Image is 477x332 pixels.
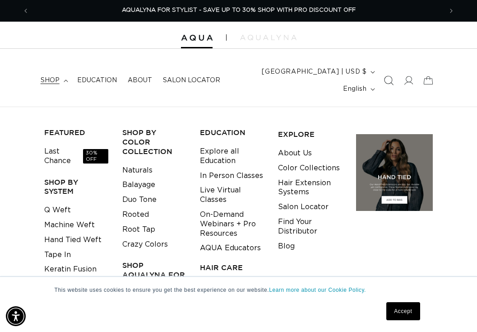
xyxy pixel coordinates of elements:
span: AQUALYNA FOR STYLIST - SAVE UP TO 30% SHOP WITH PRO DISCOUNT OFF [122,7,356,13]
h3: Shop AquaLyna for Pros [122,261,186,289]
span: Education [77,76,117,84]
a: Balayage [122,178,155,192]
span: English [343,84,366,94]
a: Rooted [122,207,149,222]
button: English [338,80,379,98]
a: Q Weft [44,203,71,218]
h3: SHOP BY SYSTEM [44,178,108,196]
h3: Shop by Color Collection [122,128,186,156]
button: [GEOGRAPHIC_DATA] | USD $ [256,63,379,80]
a: Blog [278,239,295,254]
img: Aqua Hair Extensions [181,35,213,41]
span: [GEOGRAPHIC_DATA] | USD $ [262,67,366,77]
a: Live Virtual Classes [200,183,264,207]
a: Accept [386,302,420,320]
a: On-Demand Webinars + Pro Resources [200,207,264,241]
a: Keratin Fusion [44,262,97,277]
summary: Search [379,70,398,90]
a: Learn more about our Cookie Policy. [269,287,366,293]
a: About [122,71,157,90]
a: Explore all Education [200,144,264,168]
p: This website uses cookies to ensure you get the best experience on our website. [55,286,423,294]
a: Root Tap [122,222,155,237]
a: Last Chance30% OFF [44,144,108,168]
a: Find Your Distributor [278,215,342,239]
span: About [128,76,152,84]
button: Next announcement [441,2,461,19]
a: Duo Tone [122,192,157,207]
summary: shop [35,71,72,90]
h3: EDUCATION [200,128,264,137]
a: Machine Weft [44,218,95,233]
a: Hand Tied Weft [44,233,102,248]
a: Salon Locator [278,200,329,215]
img: aqualyna.com [240,35,296,40]
a: Naturals [122,163,153,178]
a: AQUA Educators [200,241,261,256]
span: shop [41,76,60,84]
span: 30% OFF [83,149,108,164]
h3: EXPLORE [278,130,342,139]
a: Color Collections [278,161,340,176]
span: Salon Locator [163,76,220,84]
a: Tape In [44,248,71,262]
a: Hair Extension Systems [278,176,342,200]
h3: HAIR CARE [200,263,264,272]
a: Salon Locator [157,71,226,90]
div: Accessibility Menu [6,306,26,326]
a: About Us [278,146,312,161]
a: Crazy Colors [122,237,168,252]
button: Previous announcement [16,2,36,19]
a: Education [72,71,122,90]
a: In Person Classes [200,168,263,183]
h3: FEATURED [44,128,108,137]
